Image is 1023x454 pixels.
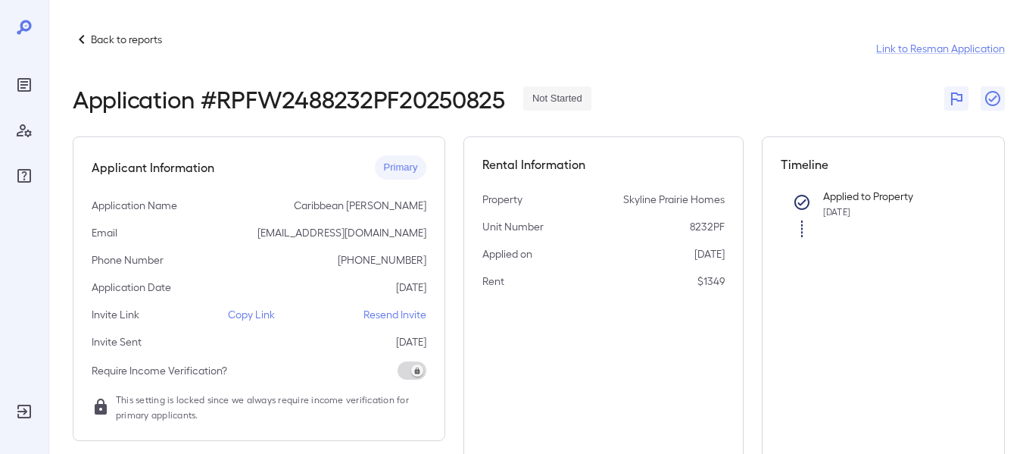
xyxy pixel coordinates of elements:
[396,280,426,295] p: [DATE]
[781,155,986,174] h5: Timeline
[823,189,962,204] p: Applied to Property
[694,246,725,261] p: [DATE]
[91,32,162,47] p: Back to reports
[116,392,426,422] span: This setting is locked since we always require income verification for primary applicants.
[690,219,725,234] p: 8232PF
[944,86,968,111] button: Flag Report
[92,334,142,349] p: Invite Sent
[396,334,426,349] p: [DATE]
[92,363,227,378] p: Require Income Verification?
[981,86,1005,111] button: Close Report
[294,198,426,213] p: Caribbean [PERSON_NAME]
[12,399,36,424] div: Log Out
[92,252,164,268] p: Phone Number
[823,206,850,217] span: [DATE]
[92,198,177,213] p: Application Name
[482,155,724,174] h5: Rental Information
[12,118,36,142] div: Manage Users
[12,73,36,97] div: Reports
[876,41,1005,56] a: Link to Resman Application
[482,246,532,261] p: Applied on
[92,225,117,240] p: Email
[12,164,36,188] div: FAQ
[375,161,427,175] span: Primary
[697,274,725,289] p: $1349
[482,192,522,207] p: Property
[228,307,275,322] p: Copy Link
[338,252,426,268] p: [PHONE_NUMBER]
[623,192,725,207] p: Skyline Prairie Homes
[363,307,426,322] p: Resend Invite
[73,85,505,112] h2: Application # RPFW2488232PF20250825
[482,219,544,234] p: Unit Number
[482,274,504,289] p: Rent
[523,92,591,106] span: Not Started
[92,280,171,295] p: Application Date
[92,307,139,322] p: Invite Link
[257,225,426,240] p: [EMAIL_ADDRESS][DOMAIN_NAME]
[92,158,214,177] h5: Applicant Information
